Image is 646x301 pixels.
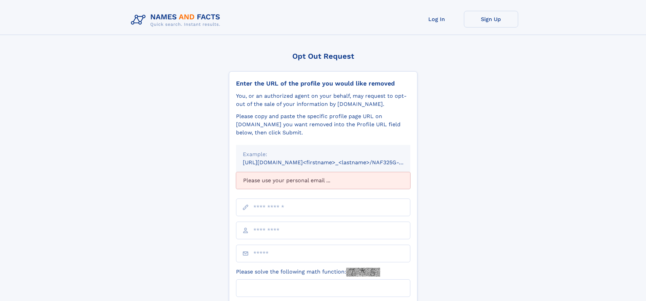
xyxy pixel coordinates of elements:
a: Log In [410,11,464,27]
div: Example: [243,150,404,158]
div: Opt Out Request [229,52,417,60]
a: Sign Up [464,11,518,27]
div: Enter the URL of the profile you would like removed [236,80,410,87]
div: Please copy and paste the specific profile page URL on [DOMAIN_NAME] you want removed into the Pr... [236,112,410,137]
div: You, or an authorized agent on your behalf, may request to opt-out of the sale of your informatio... [236,92,410,108]
div: Please use your personal email ... [236,172,410,189]
small: [URL][DOMAIN_NAME]<firstname>_<lastname>/NAF325G-xxxxxxxx [243,159,423,166]
img: Logo Names and Facts [128,11,226,29]
label: Please solve the following math function: [236,268,380,277]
